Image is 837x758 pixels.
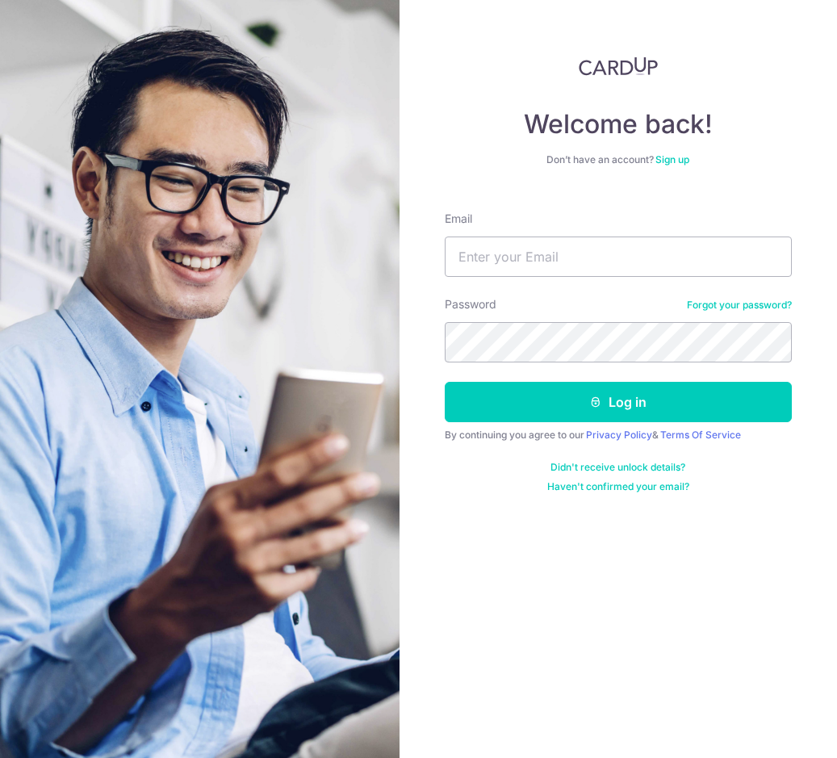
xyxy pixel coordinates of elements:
[547,480,689,493] a: Haven't confirmed your email?
[550,461,685,474] a: Didn't receive unlock details?
[660,429,741,441] a: Terms Of Service
[579,57,658,76] img: CardUp Logo
[445,108,792,140] h4: Welcome back!
[687,299,792,312] a: Forgot your password?
[655,153,689,165] a: Sign up
[586,429,652,441] a: Privacy Policy
[445,211,472,227] label: Email
[445,296,496,312] label: Password
[445,237,792,277] input: Enter your Email
[445,382,792,422] button: Log in
[445,429,792,442] div: By continuing you agree to our &
[445,153,792,166] div: Don’t have an account?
